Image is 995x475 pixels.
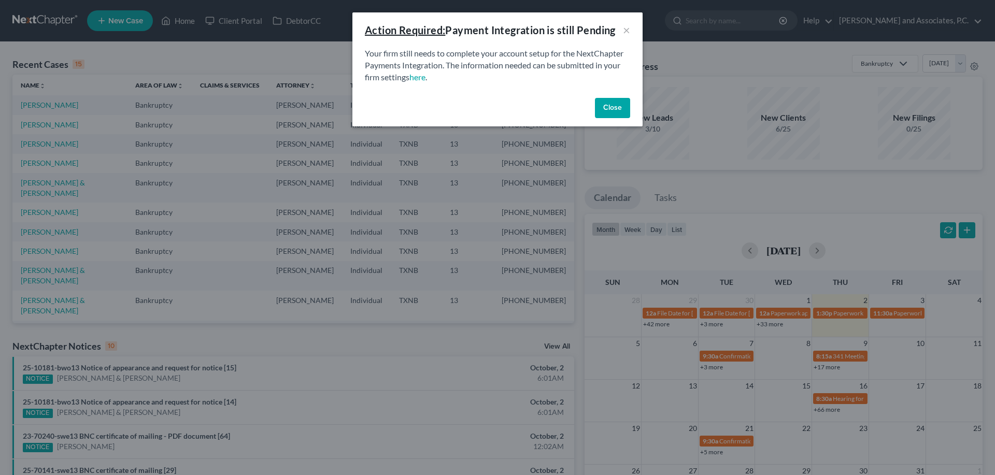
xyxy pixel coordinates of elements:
p: Your firm still needs to complete your account setup for the NextChapter Payments Integration. Th... [365,48,630,83]
u: Action Required: [365,24,445,36]
button: Close [595,98,630,119]
button: × [623,24,630,36]
div: Payment Integration is still Pending [365,23,616,37]
a: here [409,72,425,82]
